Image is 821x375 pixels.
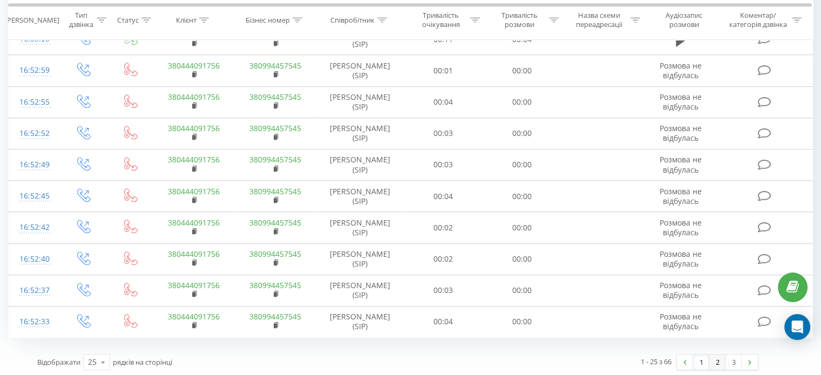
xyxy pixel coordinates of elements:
[660,123,702,143] span: Розмова не відбулась
[404,149,483,180] td: 00:03
[641,356,671,367] div: 1 - 25 з 66
[404,212,483,243] td: 00:02
[483,243,561,275] td: 00:00
[726,11,789,30] div: Коментар/категорія дзвінка
[176,16,196,25] div: Клієнт
[316,181,404,212] td: [PERSON_NAME] (SIP)
[483,306,561,337] td: 00:00
[249,249,301,259] a: 380994457545
[19,60,48,81] div: 16:52:59
[19,154,48,175] div: 16:52:49
[653,11,716,30] div: Аудіозапис розмови
[316,149,404,180] td: [PERSON_NAME] (SIP)
[168,154,220,165] a: 380444091756
[168,123,220,133] a: 380444091756
[660,311,702,331] span: Розмова не відбулась
[37,357,80,367] span: Відображати
[725,354,742,370] a: 3
[404,86,483,118] td: 00:04
[316,55,404,86] td: [PERSON_NAME] (SIP)
[316,275,404,306] td: [PERSON_NAME] (SIP)
[660,249,702,269] span: Розмова не відбулась
[404,118,483,149] td: 00:03
[168,249,220,259] a: 380444091756
[404,243,483,275] td: 00:02
[19,92,48,113] div: 16:52:55
[249,280,301,290] a: 380994457545
[316,306,404,337] td: [PERSON_NAME] (SIP)
[168,60,220,71] a: 380444091756
[660,154,702,174] span: Розмова не відбулась
[483,118,561,149] td: 00:00
[660,217,702,237] span: Розмова не відбулась
[168,280,220,290] a: 380444091756
[404,275,483,306] td: 00:03
[168,311,220,322] a: 380444091756
[784,314,810,340] div: Open Intercom Messenger
[316,243,404,275] td: [PERSON_NAME] (SIP)
[19,186,48,207] div: 16:52:45
[168,92,220,102] a: 380444091756
[483,86,561,118] td: 00:00
[316,118,404,149] td: [PERSON_NAME] (SIP)
[483,181,561,212] td: 00:00
[330,16,375,25] div: Співробітник
[316,86,404,118] td: [PERSON_NAME] (SIP)
[19,249,48,270] div: 16:52:40
[483,212,561,243] td: 00:00
[492,11,546,30] div: Тривалість розмови
[693,354,709,370] a: 1
[168,186,220,196] a: 380444091756
[19,311,48,332] div: 16:52:33
[249,186,301,196] a: 380994457545
[709,354,725,370] a: 2
[168,217,220,228] a: 380444091756
[483,149,561,180] td: 00:00
[249,311,301,322] a: 380994457545
[19,123,48,144] div: 16:52:52
[660,280,702,300] span: Розмова не відбулась
[88,357,97,367] div: 25
[404,55,483,86] td: 00:01
[414,11,468,30] div: Тривалість очікування
[19,217,48,238] div: 16:52:42
[660,60,702,80] span: Розмова не відбулась
[483,275,561,306] td: 00:00
[68,11,93,30] div: Тип дзвінка
[249,123,301,133] a: 380994457545
[483,55,561,86] td: 00:00
[249,217,301,228] a: 380994457545
[249,92,301,102] a: 380994457545
[571,11,628,30] div: Назва схеми переадресації
[660,92,702,112] span: Розмова не відбулась
[249,154,301,165] a: 380994457545
[316,212,404,243] td: [PERSON_NAME] (SIP)
[117,16,139,25] div: Статус
[249,60,301,71] a: 380994457545
[113,357,172,367] span: рядків на сторінці
[5,16,59,25] div: [PERSON_NAME]
[660,186,702,206] span: Розмова не відбулась
[246,16,290,25] div: Бізнес номер
[404,306,483,337] td: 00:04
[19,280,48,301] div: 16:52:37
[404,181,483,212] td: 00:04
